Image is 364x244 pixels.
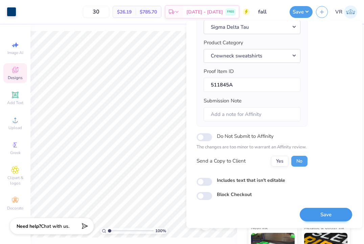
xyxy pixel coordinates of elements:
[290,6,313,18] button: Save
[8,125,22,130] span: Upload
[7,50,23,55] span: Image AI
[7,100,23,105] span: Add Text
[204,39,243,47] label: Product Category
[344,5,357,19] img: Val Rhey Lodueta
[17,223,41,229] strong: Need help?
[253,5,286,19] input: Untitled Design
[204,97,242,105] label: Submission Note
[217,177,285,184] label: Includes text that isn't editable
[335,5,357,19] a: VR
[155,228,166,234] span: 100 %
[204,20,300,34] button: Sigma Delta Tau
[197,157,246,165] div: Send a Copy to Client
[8,75,23,80] span: Designs
[291,156,308,167] button: No
[227,9,234,14] span: FREE
[204,107,300,122] input: Add a note for Affinity
[140,8,157,16] span: $785.70
[197,144,308,151] p: The changes are too minor to warrant an Affinity review.
[10,150,21,155] span: Greek
[204,68,234,75] label: Proof Item ID
[217,191,252,198] label: Block Checkout
[335,8,342,16] span: VR
[271,156,289,167] button: Yes
[186,8,223,16] span: [DATE] - [DATE]
[83,6,109,18] input: – –
[3,175,27,186] span: Clipart & logos
[41,223,69,229] span: Chat with us.
[300,208,352,222] button: Save
[7,205,23,211] span: Decorate
[204,49,300,63] button: Crewneck sweatshirts
[117,8,132,16] span: $26.19
[217,132,274,141] label: Do Not Submit to Affinity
